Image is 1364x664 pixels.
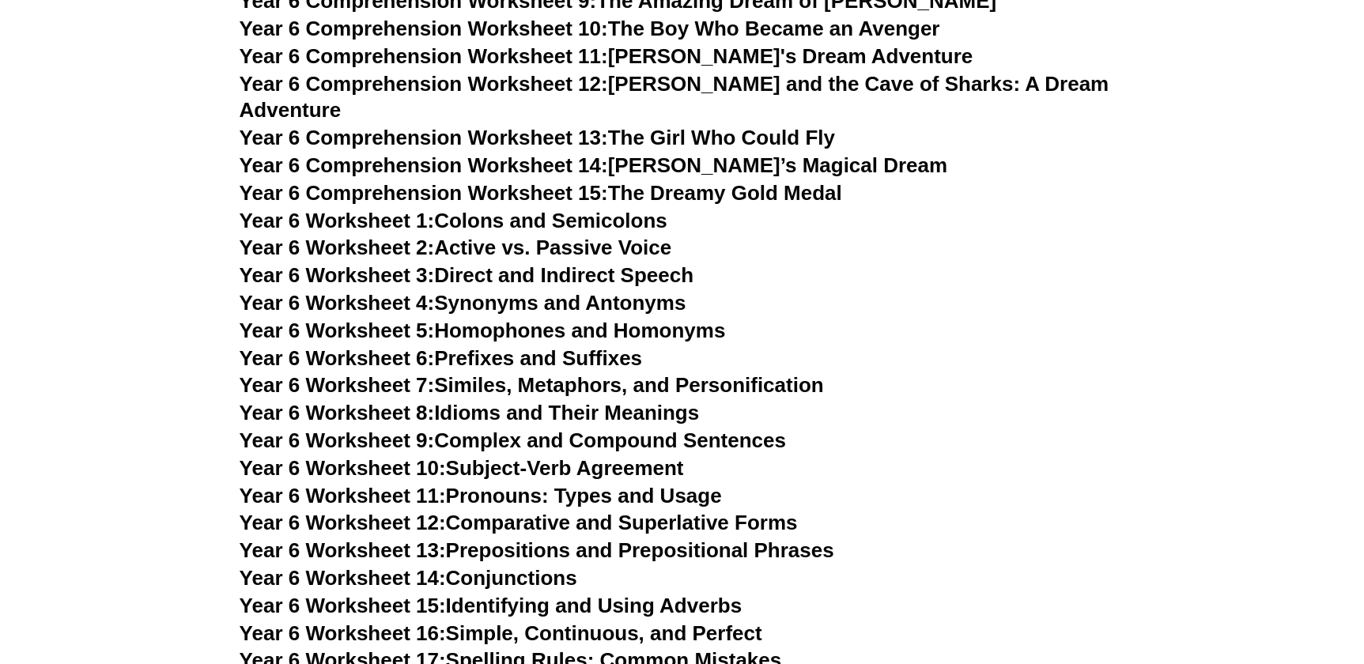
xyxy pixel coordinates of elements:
[240,456,446,480] span: Year 6 Worksheet 10:
[240,209,667,232] a: Year 6 Worksheet 1:Colons and Semicolons
[240,153,608,177] span: Year 6 Comprehension Worksheet 14:
[240,72,608,96] span: Year 6 Comprehension Worksheet 12:
[240,153,947,177] a: Year 6 Comprehension Worksheet 14:[PERSON_NAME]’s Magical Dream
[240,566,446,590] span: Year 6 Worksheet 14:
[240,484,722,507] a: Year 6 Worksheet 11:Pronouns: Types and Usage
[240,209,435,232] span: Year 6 Worksheet 1:
[240,373,824,397] a: Year 6 Worksheet 7:Similes, Metaphors, and Personification
[240,44,608,68] span: Year 6 Comprehension Worksheet 11:
[240,291,435,315] span: Year 6 Worksheet 4:
[240,511,446,534] span: Year 6 Worksheet 12:
[240,621,446,645] span: Year 6 Worksheet 16:
[240,236,671,259] a: Year 6 Worksheet 2:Active vs. Passive Voice
[240,17,608,40] span: Year 6 Comprehension Worksheet 10:
[240,346,435,370] span: Year 6 Worksheet 6:
[240,401,699,424] a: Year 6 Worksheet 8:Idioms and Their Meanings
[240,566,577,590] a: Year 6 Worksheet 14:Conjunctions
[240,538,446,562] span: Year 6 Worksheet 13:
[240,484,446,507] span: Year 6 Worksheet 11:
[240,263,435,287] span: Year 6 Worksheet 3:
[240,126,608,149] span: Year 6 Comprehension Worksheet 13:
[240,126,835,149] a: Year 6 Comprehension Worksheet 13:The Girl Who Could Fly
[1285,519,1364,664] iframe: Chat Widget
[240,538,834,562] a: Year 6 Worksheet 13:Prepositions and Prepositional Phrases
[240,428,786,452] a: Year 6 Worksheet 9:Complex and Compound Sentences
[240,263,693,287] a: Year 6 Worksheet 3:Direct and Indirect Speech
[240,456,684,480] a: Year 6 Worksheet 10:Subject-Verb Agreement
[240,594,742,617] a: Year 6 Worksheet 15:Identifying and Using Adverbs
[240,511,798,534] a: Year 6 Worksheet 12:Comparative and Superlative Forms
[240,72,1109,123] a: Year 6 Comprehension Worksheet 12:[PERSON_NAME] and the Cave of Sharks: A Dream Adventure
[240,346,642,370] a: Year 6 Worksheet 6:Prefixes and Suffixes
[240,181,608,205] span: Year 6 Comprehension Worksheet 15:
[240,44,973,68] a: Year 6 Comprehension Worksheet 11:[PERSON_NAME]'s Dream Adventure
[240,428,435,452] span: Year 6 Worksheet 9:
[240,181,842,205] a: Year 6 Comprehension Worksheet 15:The Dreamy Gold Medal
[240,319,726,342] a: Year 6 Worksheet 5:Homophones and Homonyms
[240,401,435,424] span: Year 6 Worksheet 8:
[240,594,446,617] span: Year 6 Worksheet 15:
[240,319,435,342] span: Year 6 Worksheet 5:
[240,236,435,259] span: Year 6 Worksheet 2:
[240,291,686,315] a: Year 6 Worksheet 4:Synonyms and Antonyms
[240,621,762,645] a: Year 6 Worksheet 16:Simple, Continuous, and Perfect
[240,373,435,397] span: Year 6 Worksheet 7:
[240,17,940,40] a: Year 6 Comprehension Worksheet 10:The Boy Who Became an Avenger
